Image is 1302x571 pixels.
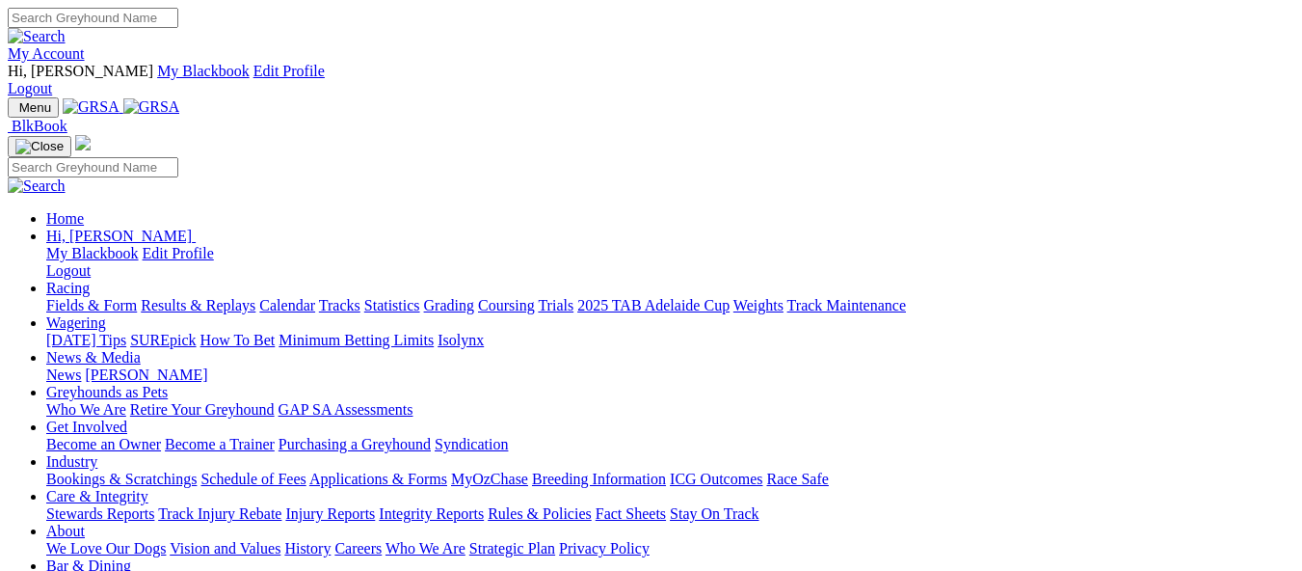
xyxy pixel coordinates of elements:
a: Calendar [259,297,315,313]
a: News & Media [46,349,141,366]
a: Grading [424,297,474,313]
span: Menu [19,100,51,115]
div: Wagering [46,332,1294,349]
a: My Account [8,45,85,62]
button: Toggle navigation [8,136,71,157]
div: About [46,540,1294,557]
div: Industry [46,471,1294,488]
a: Injury Reports [285,505,375,522]
a: Track Maintenance [787,297,906,313]
a: Retire Your Greyhound [130,401,275,418]
a: Logout [8,80,52,96]
a: Trials [538,297,573,313]
a: Racing [46,280,90,296]
span: Hi, [PERSON_NAME] [46,228,192,244]
div: Racing [46,297,1294,314]
a: GAP SA Assessments [279,401,413,418]
a: Purchasing a Greyhound [279,436,431,452]
a: MyOzChase [451,471,528,487]
a: Applications & Forms [309,471,447,487]
a: Isolynx [438,332,484,348]
a: Who We Are [46,401,126,418]
a: Coursing [478,297,535,313]
a: My Blackbook [46,245,139,261]
a: Become a Trainer [165,436,275,452]
a: Tracks [319,297,360,313]
a: Weights [733,297,784,313]
a: History [284,540,331,557]
a: Strategic Plan [469,540,555,557]
a: Bookings & Scratchings [46,471,197,487]
input: Search [8,8,178,28]
a: Care & Integrity [46,488,148,504]
div: News & Media [46,367,1294,384]
a: How To Bet [200,332,276,348]
a: Vision and Values [170,540,280,557]
a: 2025 TAB Adelaide Cup [577,297,730,313]
a: Track Injury Rebate [158,505,281,522]
span: Hi, [PERSON_NAME] [8,63,153,79]
img: logo-grsa-white.png [75,135,91,150]
img: Close [15,139,64,154]
img: GRSA [63,98,120,116]
a: Schedule of Fees [200,471,306,487]
span: BlkBook [12,118,67,134]
div: Greyhounds as Pets [46,401,1294,419]
a: My Blackbook [157,63,250,79]
a: We Love Our Dogs [46,540,166,557]
a: Logout [46,262,91,279]
a: Industry [46,453,97,470]
a: Rules & Policies [488,505,592,522]
a: BlkBook [8,118,67,134]
a: News [46,367,81,383]
a: Edit Profile [143,245,214,261]
a: Edit Profile [253,63,325,79]
div: Care & Integrity [46,505,1294,523]
a: [DATE] Tips [46,332,126,348]
a: Stewards Reports [46,505,154,522]
a: Statistics [364,297,420,313]
img: Search [8,177,66,195]
a: Minimum Betting Limits [279,332,434,348]
a: SUREpick [130,332,196,348]
a: Breeding Information [532,471,666,487]
div: Get Involved [46,436,1294,453]
a: Wagering [46,314,106,331]
a: Become an Owner [46,436,161,452]
div: My Account [8,63,1294,97]
a: ICG Outcomes [670,471,762,487]
a: Hi, [PERSON_NAME] [46,228,196,244]
img: GRSA [123,98,180,116]
a: About [46,523,85,539]
a: Syndication [435,436,508,452]
a: Race Safe [766,471,828,487]
a: Who We Are [385,540,465,557]
input: Search [8,157,178,177]
a: Get Involved [46,419,127,435]
a: Home [46,210,84,227]
a: Privacy Policy [559,540,650,557]
a: Careers [334,540,382,557]
div: Hi, [PERSON_NAME] [46,245,1294,280]
a: Stay On Track [670,505,758,522]
a: Fact Sheets [596,505,666,522]
a: Greyhounds as Pets [46,384,168,400]
a: Fields & Form [46,297,137,313]
a: Results & Replays [141,297,255,313]
a: Integrity Reports [379,505,484,522]
a: [PERSON_NAME] [85,367,207,383]
img: Search [8,28,66,45]
button: Toggle navigation [8,97,59,118]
